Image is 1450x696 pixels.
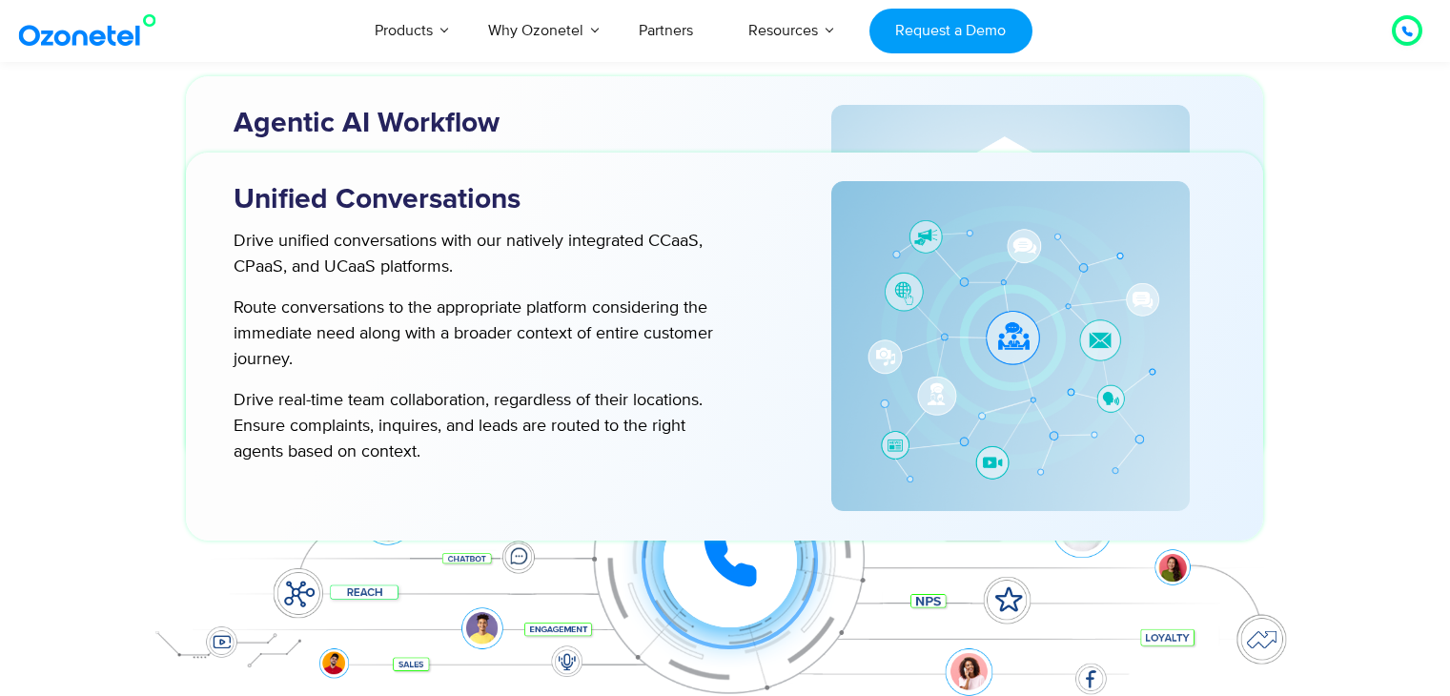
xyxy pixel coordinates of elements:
div: Customer Experiences [130,171,1321,262]
h3: Unified Conversations [234,181,767,218]
div: Turn every conversation into a growth engine for your enterprise. [130,263,1321,284]
h3: Agentic AI Workflow [234,105,767,142]
a: Request a Demo [869,9,1032,53]
p: Route conversations to the appropriate platform considering the immediate need along with a broad... [234,296,728,373]
div: Orchestrate Intelligent [130,121,1321,182]
p: Drive real-time team collaboration, regardless of their locations. Ensure complaints, inquires, a... [234,388,728,465]
p: Drive unified conversations with our natively integrated CCaaS, CPaaS, and UCaaS platforms. [234,229,728,280]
